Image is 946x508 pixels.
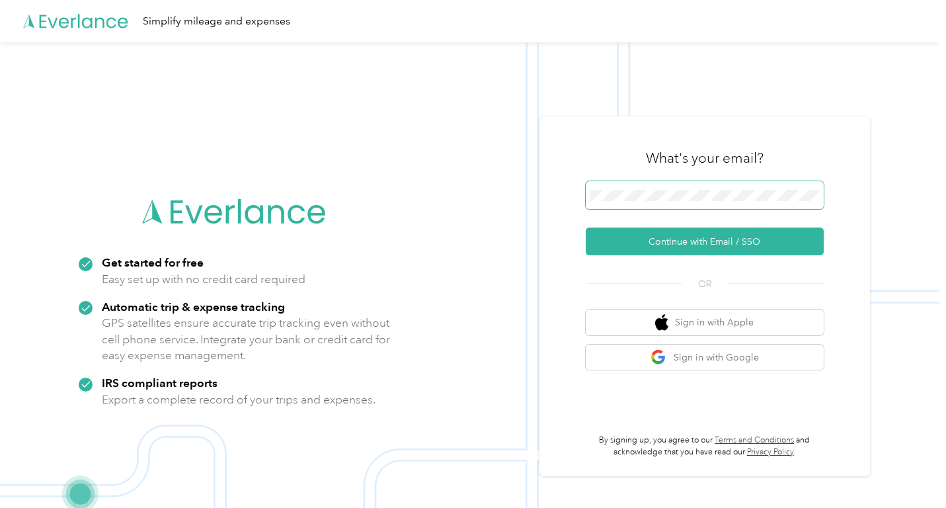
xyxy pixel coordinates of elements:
button: apple logoSign in with Apple [586,310,824,335]
div: Simplify mileage and expenses [143,13,290,30]
a: Terms and Conditions [715,435,794,445]
button: google logoSign in with Google [586,345,824,370]
strong: IRS compliant reports [102,376,217,390]
button: Continue with Email / SSO [586,228,824,255]
span: OR [682,277,728,291]
strong: Automatic trip & expense tracking [102,300,285,314]
p: Easy set up with no credit card required [102,271,305,288]
p: By signing up, you agree to our and acknowledge that you have read our . [586,435,824,458]
img: google logo [650,349,667,366]
strong: Get started for free [102,255,204,269]
h3: What's your email? [646,149,764,167]
p: Export a complete record of your trips and expenses. [102,392,375,408]
a: Privacy Policy [747,447,794,457]
img: apple logo [655,314,668,331]
p: GPS satellites ensure accurate trip tracking even without cell phone service. Integrate your bank... [102,315,391,364]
